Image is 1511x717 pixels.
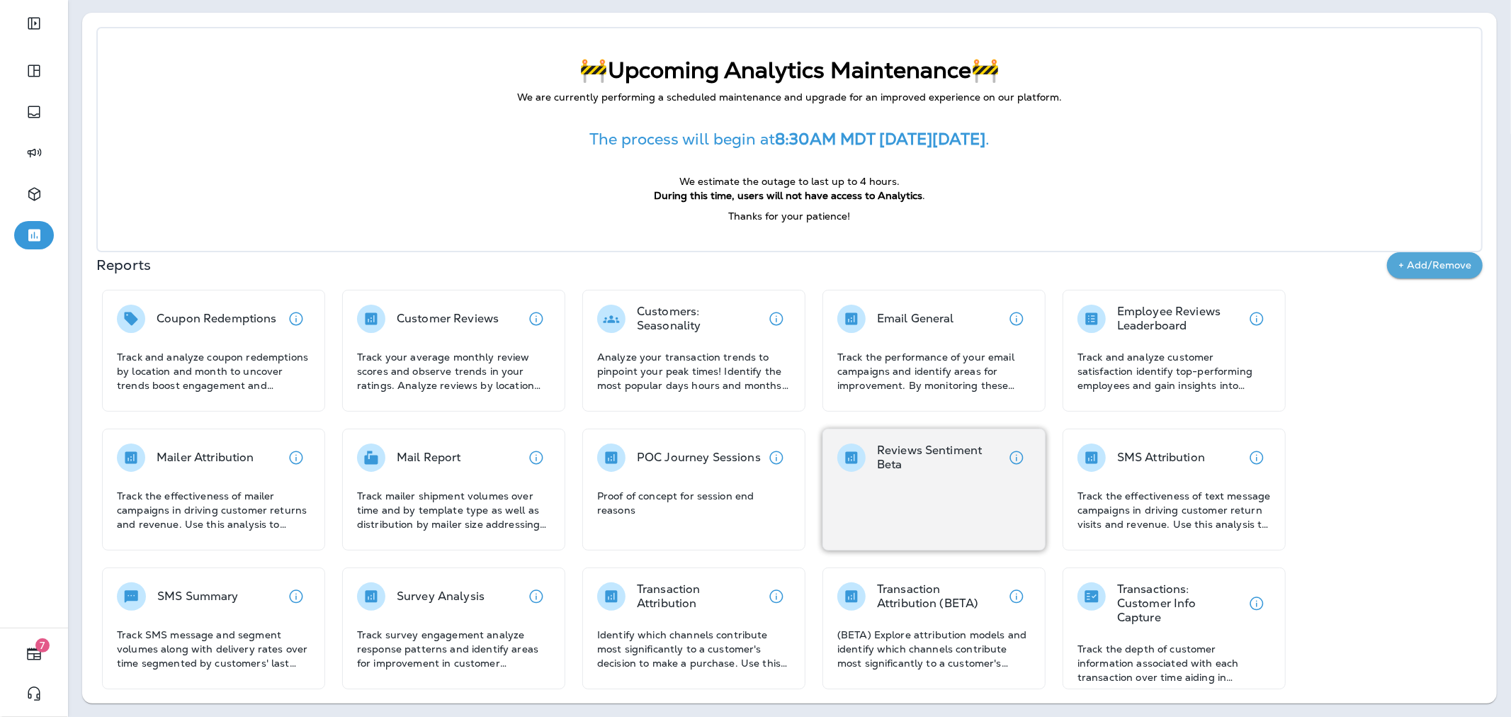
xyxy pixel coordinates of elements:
span: . [922,189,925,202]
button: View details [522,444,550,472]
span: . [985,129,990,149]
p: Transactions: Customer Info Capture [1117,582,1243,625]
button: + Add/Remove [1387,252,1483,278]
button: View details [522,305,550,333]
p: Identify which channels contribute most significantly to a customer's decision to make a purchase... [597,628,791,670]
button: View details [762,305,791,333]
p: SMS Summary [157,589,239,604]
button: View details [282,444,310,472]
p: Track and analyze customer satisfaction identify top-performing employees and gain insights into ... [1077,350,1271,393]
p: We are currently performing a scheduled maintenance and upgrade for an improved experience on our... [126,91,1453,105]
p: Transaction Attribution [637,582,762,611]
p: Analyze your transaction trends to pinpoint your peak times! Identify the most popular days hours... [597,350,791,393]
p: Proof of concept for session end reasons [597,489,791,517]
button: View details [522,582,550,611]
p: (BETA) Explore attribution models and identify which channels contribute most significantly to a ... [837,628,1031,670]
p: Mailer Attribution [157,451,254,465]
p: Reports [96,255,1387,275]
p: Customers: Seasonality [637,305,762,333]
button: View details [1243,589,1271,618]
p: Track SMS message and segment volumes along with delivery rates over time segmented by customers'... [117,628,310,670]
p: Employee Reviews Leaderboard [1117,305,1243,333]
button: 7 [14,640,54,668]
button: View details [762,582,791,611]
p: Survey Analysis [397,589,485,604]
p: Track the effectiveness of mailer campaigns in driving customer returns and revenue. Use this ana... [117,489,310,531]
p: Track your average monthly review scores and observe trends in your ratings. Analyze reviews by l... [357,350,550,393]
p: Reviews Sentiment Beta [877,444,1002,472]
span: 7 [35,638,50,653]
p: Track survey engagement analyze response patterns and identify areas for improvement in customer ... [357,628,550,670]
button: View details [1002,305,1031,333]
button: View details [1002,444,1031,472]
p: Track the performance of your email campaigns and identify areas for improvement. By monitoring t... [837,350,1031,393]
p: Coupon Redemptions [157,312,277,326]
p: Track mailer shipment volumes over time and by template type as well as distribution by mailer si... [357,489,550,531]
span: The process will begin at [589,129,775,149]
button: View details [1002,582,1031,611]
p: POC Journey Sessions [637,451,761,465]
p: Track and analyze coupon redemptions by location and month to uncover trends boost engagement and... [117,350,310,393]
button: View details [282,305,310,333]
button: View details [282,582,310,611]
p: Track the depth of customer information associated with each transaction over time aiding in asse... [1077,642,1271,684]
p: Track the effectiveness of text message campaigns in driving customer return visits and revenue. ... [1077,489,1271,531]
p: We estimate the outage to last up to 4 hours. [126,175,1453,189]
strong: During this time, users will not have access to Analytics [654,189,922,202]
p: Transaction Attribution (BETA) [877,582,1002,611]
strong: 8:30AM MDT [DATE][DATE] [775,129,985,149]
p: 🚧Upcoming Analytics Maintenance🚧 [126,57,1453,84]
button: View details [1243,444,1271,472]
p: Customer Reviews [397,312,499,326]
button: Expand Sidebar [14,9,54,38]
button: View details [762,444,791,472]
p: Mail Report [397,451,461,465]
p: SMS Attribution [1117,451,1205,465]
button: View details [1243,305,1271,333]
p: Thanks for your patience! [126,210,1453,224]
p: Email General [877,312,954,326]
